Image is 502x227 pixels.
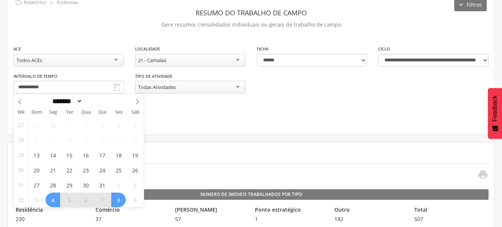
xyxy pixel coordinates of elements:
[412,215,488,223] span: 507
[253,206,329,215] legend: Ponto estratégico
[478,169,488,180] i: 
[13,206,90,215] legend: Residência
[111,133,126,147] span: Julho 11, 2025
[18,133,24,147] span: 28
[111,193,126,207] span: Agosto 8, 2025
[18,163,24,177] span: 30
[29,133,44,147] span: Julho 6, 2025
[128,193,142,207] span: Agosto 9, 2025
[93,206,169,215] legend: Comércio
[28,110,45,115] span: Dom
[13,215,90,223] span: 230
[46,178,60,192] span: Julho 28, 2025
[18,118,24,132] span: 27
[95,133,109,147] span: Julho 10, 2025
[78,110,94,115] span: Qua
[46,133,60,147] span: Julho 7, 2025
[128,133,142,147] span: Julho 12, 2025
[61,110,78,115] span: Ter
[82,97,107,105] input: Year
[492,95,498,122] span: Feedback
[78,148,93,162] span: Julho 16, 2025
[473,169,488,182] a: 
[332,206,408,215] legend: Outro
[128,148,142,162] span: Julho 19, 2025
[95,148,109,162] span: Julho 17, 2025
[95,178,109,192] span: Julho 31, 2025
[78,118,93,132] span: Julho 2, 2025
[18,178,24,192] span: 31
[13,189,489,200] legend: Número de Imóveis Trabalhados por Tipo
[29,118,44,132] span: Junho 29, 2025
[78,193,93,207] span: Agosto 6, 2025
[29,178,44,192] span: Julho 27, 2025
[62,148,77,162] span: Julho 15, 2025
[111,118,126,132] span: Julho 4, 2025
[46,148,60,162] span: Julho 14, 2025
[257,46,268,52] label: Ficha
[111,178,126,192] span: Agosto 1, 2025
[78,178,93,192] span: Julho 30, 2025
[127,110,144,115] span: Sáb
[378,46,390,52] label: Ciclo
[46,118,60,132] span: Junho 30, 2025
[29,148,44,162] span: Julho 13, 2025
[78,133,93,147] span: Julho 9, 2025
[62,133,77,147] span: Julho 8, 2025
[111,148,126,162] span: Julho 18, 2025
[78,163,93,177] span: Julho 23, 2025
[13,73,57,79] label: Intervalo de Tempo
[62,178,77,192] span: Julho 29, 2025
[128,178,142,192] span: Agosto 2, 2025
[173,206,249,215] legend: [PERSON_NAME]
[18,148,24,162] span: 29
[135,73,172,79] label: Tipo de Atividade
[62,163,77,177] span: Julho 22, 2025
[62,118,77,132] span: Julho 1, 2025
[135,46,160,52] label: Localidade
[111,163,126,177] span: Julho 25, 2025
[253,215,329,223] span: 1
[95,118,109,132] span: Julho 3, 2025
[95,163,109,177] span: Julho 24, 2025
[16,57,42,64] div: Todos ACEs
[95,193,109,207] span: Agosto 7, 2025
[128,163,142,177] span: Julho 26, 2025
[29,163,44,177] span: Julho 20, 2025
[128,118,142,132] span: Julho 5, 2025
[46,193,60,207] span: Agosto 4, 2025
[46,163,60,177] span: Julho 21, 2025
[50,97,83,105] select: Month
[488,88,502,139] button: Feedback - Mostrar pesquisa
[13,46,21,52] label: ACE
[112,83,121,92] i: 
[62,193,77,207] span: Agosto 5, 2025
[111,110,127,115] span: Sex
[45,110,61,115] span: Seg
[29,193,44,207] span: Agosto 3, 2025
[173,215,249,223] span: 57
[94,110,111,115] span: Qui
[93,215,169,223] span: 37
[412,206,488,215] legend: Total
[138,57,166,64] div: 21 - Camalaú
[332,215,408,223] span: 182
[13,19,489,30] p: Gere resumos consolidados individuais ou gerais de trabalho de campo
[18,193,24,207] span: 32
[13,107,28,117] span: Wk
[13,6,489,19] header: Resumo do Trabalho de Campo
[138,84,176,91] div: Todas Atividades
